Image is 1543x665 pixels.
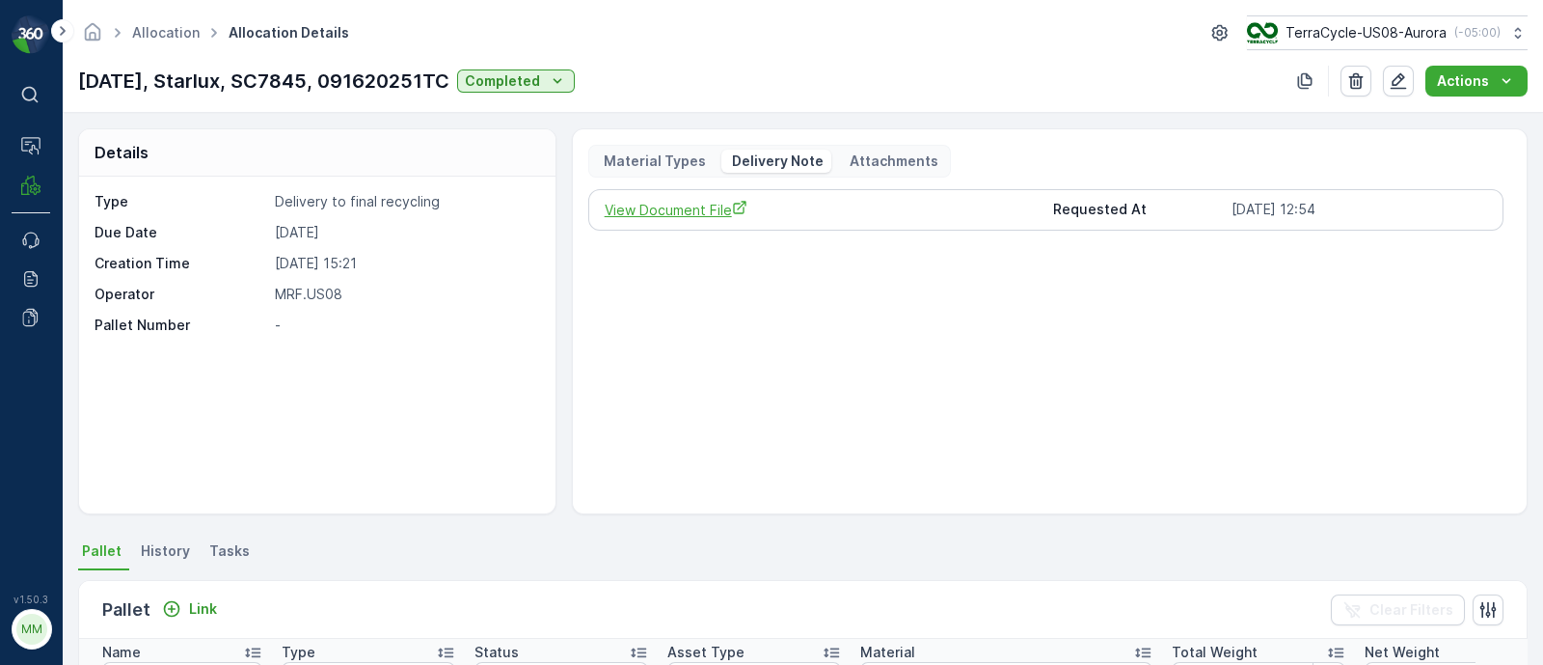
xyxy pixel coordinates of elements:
img: image_ci7OI47.png [1247,22,1278,43]
button: Link [154,597,225,621]
p: Type [282,643,315,662]
p: Material [860,643,915,662]
p: Type [95,192,267,211]
p: Name [102,643,141,662]
p: ( -05:00 ) [1454,25,1501,41]
p: [DATE] 12:54 [1232,200,1487,220]
p: Due Date [95,223,267,242]
a: View Document File [605,200,1039,220]
p: Completed [465,71,540,91]
p: Material Types [601,152,706,171]
p: [DATE], Starlux, SC7845, 091620251TC [78,67,449,96]
p: Asset Type [667,643,744,662]
button: Clear Filters [1331,595,1465,625]
div: MM [16,614,47,645]
p: - [275,316,534,335]
p: Requested At [1053,200,1224,220]
p: Attachments [847,152,938,171]
p: Actions [1437,71,1489,91]
p: MRF.US08 [275,285,534,304]
p: Pallet [102,596,150,623]
p: Delivery to final recycling [275,192,534,211]
a: Allocation [132,24,200,41]
p: [DATE] [275,223,534,242]
p: Total Weight [1172,643,1258,662]
p: Clear Filters [1369,600,1453,620]
p: TerraCycle-US08-Aurora [1286,23,1447,42]
p: Delivery Note [729,152,824,171]
p: [DATE] 15:21 [275,254,534,273]
span: History [141,541,190,561]
button: Actions [1425,66,1528,97]
button: MM [12,609,50,650]
img: logo [12,15,50,54]
span: Tasks [209,541,250,561]
span: v 1.50.3 [12,594,50,605]
p: Creation Time [95,254,267,273]
span: Allocation Details [225,23,353,42]
p: Status [474,643,519,662]
p: Net Weight [1365,643,1440,662]
button: Completed [457,69,575,93]
p: Link [189,599,217,619]
p: Details [95,141,149,164]
p: Pallet Number [95,316,267,335]
a: Homepage [82,29,103,45]
p: Operator [95,285,267,304]
span: Pallet [82,541,122,561]
button: TerraCycle-US08-Aurora(-05:00) [1247,15,1528,50]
